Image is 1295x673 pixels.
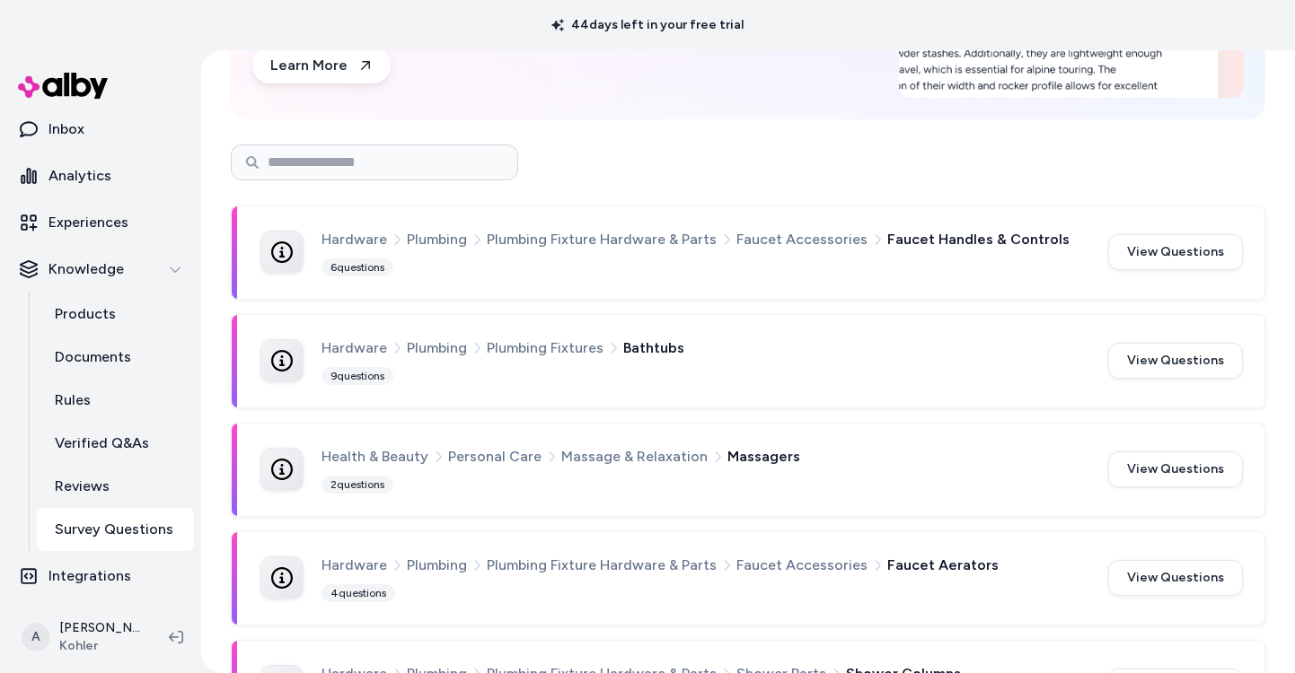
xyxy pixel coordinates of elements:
[1108,451,1243,487] button: View Questions
[561,445,708,468] span: Massage & Relaxation
[487,554,717,577] span: Plumbing Fixture Hardware & Parts
[37,293,194,336] a: Products
[322,554,387,577] span: Hardware
[727,445,800,468] span: Massagers
[736,228,868,251] span: Faucet Accessories
[55,433,149,454] p: Verified Q&As
[7,154,194,197] a: Analytics
[322,258,393,276] div: 6 questions
[7,201,194,244] a: Experiences
[11,608,154,666] button: A[PERSON_NAME]Kohler
[623,336,684,360] span: Bathtubs
[55,303,116,325] p: Products
[48,212,128,233] p: Experiences
[322,336,387,360] span: Hardware
[407,228,467,251] span: Plumbing
[736,554,868,577] span: Faucet Accessories
[487,228,717,251] span: Plumbing Fixture Hardware & Parts
[541,16,754,34] p: 44 days left in your free trial
[37,422,194,465] a: Verified Q&As
[59,637,140,655] span: Kohler
[887,554,999,577] span: Faucet Aerators
[448,445,542,468] span: Personal Care
[322,445,428,468] span: Health & Beauty
[322,584,395,602] div: 4 questions
[55,389,91,411] p: Rules
[487,336,603,360] span: Plumbing Fixtures
[1108,343,1243,379] button: View Questions
[37,508,194,551] a: Survey Questions
[407,554,467,577] span: Plumbing
[48,118,84,140] p: Inbox
[407,336,467,360] span: Plumbing
[252,48,391,83] a: Learn More
[7,555,194,598] a: Integrations
[22,623,50,651] span: A
[7,108,194,151] a: Inbox
[322,228,387,251] span: Hardware
[1108,560,1243,596] button: View Questions
[59,619,140,637] p: [PERSON_NAME]
[7,248,194,291] button: Knowledge
[48,565,131,587] p: Integrations
[322,367,393,385] div: 9 questions
[48,258,124,280] p: Knowledge
[37,379,194,422] a: Rules
[55,519,173,540] p: Survey Questions
[1108,234,1243,270] button: View Questions
[48,165,111,187] p: Analytics
[18,73,108,99] img: alby Logo
[55,476,110,497] p: Reviews
[37,336,194,379] a: Documents
[322,476,393,494] div: 2 questions
[887,228,1070,251] span: Faucet Handles & Controls
[37,465,194,508] a: Reviews
[55,346,131,368] p: Documents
